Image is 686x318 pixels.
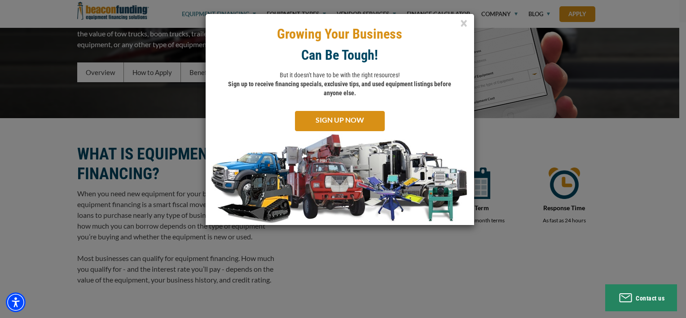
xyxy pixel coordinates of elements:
p: But it doesn't have to be with the right resources! [226,71,454,97]
span: Sign up to receive financing specials, exclusive tips, and used equipment listings before anyone ... [228,80,451,97]
p: Growing Your Business [212,25,467,43]
button: Close [460,21,467,25]
p: Can Be Tough! [212,46,467,64]
button: Contact us [605,284,677,311]
a: SIGN UP NOW [295,111,385,131]
div: Accessibility Menu [6,292,26,312]
span: Contact us [636,295,664,302]
img: subscribe-modal.jpg [206,133,474,225]
span: × [460,14,467,33]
